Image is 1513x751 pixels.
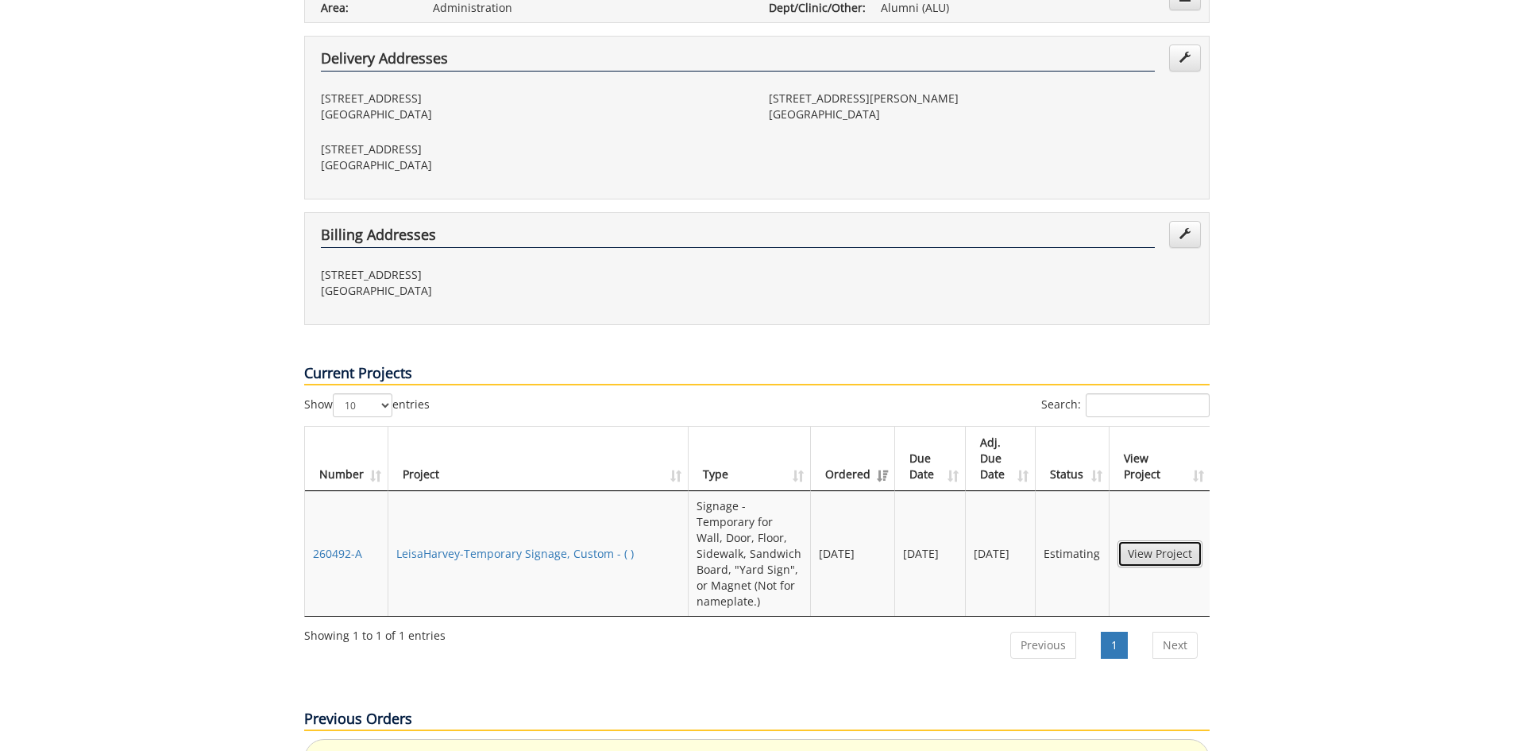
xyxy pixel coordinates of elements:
[811,427,895,491] th: Ordered: activate to sort column ascending
[388,427,689,491] th: Project: activate to sort column ascending
[321,51,1155,72] h4: Delivery Addresses
[1152,632,1198,659] a: Next
[966,427,1036,491] th: Adj. Due Date: activate to sort column ascending
[333,393,392,417] select: Showentries
[396,546,634,561] a: LeisaHarvey-Temporary Signage, Custom - ( )
[1169,45,1201,72] a: Edit Addresses
[811,491,895,616] td: [DATE]
[1117,540,1202,567] a: View Project
[321,91,745,106] p: [STREET_ADDRESS]
[321,283,745,299] p: [GEOGRAPHIC_DATA]
[895,427,966,491] th: Due Date: activate to sort column ascending
[769,91,1193,106] p: [STREET_ADDRESS][PERSON_NAME]
[895,491,966,616] td: [DATE]
[689,491,810,616] td: Signage - Temporary for Wall, Door, Floor, Sidewalk, Sandwich Board, "Yard Sign", or Magnet (Not ...
[1010,632,1076,659] a: Previous
[1041,393,1210,417] label: Search:
[304,363,1210,385] p: Current Projects
[1110,427,1210,491] th: View Project: activate to sort column ascending
[321,267,745,283] p: [STREET_ADDRESS]
[321,141,745,157] p: [STREET_ADDRESS]
[321,157,745,173] p: [GEOGRAPHIC_DATA]
[321,227,1155,248] h4: Billing Addresses
[304,709,1210,731] p: Previous Orders
[1101,632,1128,659] a: 1
[966,491,1036,616] td: [DATE]
[305,427,388,491] th: Number: activate to sort column ascending
[1036,427,1109,491] th: Status: activate to sort column ascending
[1086,393,1210,417] input: Search:
[1169,221,1201,248] a: Edit Addresses
[769,106,1193,122] p: [GEOGRAPHIC_DATA]
[689,427,810,491] th: Type: activate to sort column ascending
[304,621,446,644] div: Showing 1 to 1 of 1 entries
[321,106,745,122] p: [GEOGRAPHIC_DATA]
[313,546,362,561] a: 260492-A
[1036,491,1109,616] td: Estimating
[304,393,430,417] label: Show entries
